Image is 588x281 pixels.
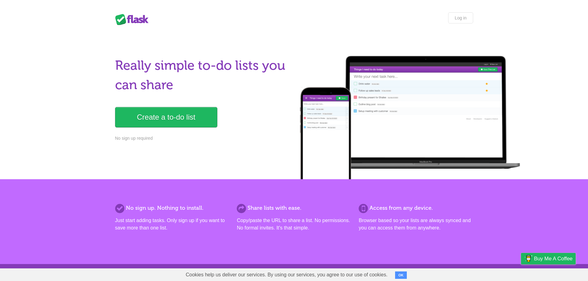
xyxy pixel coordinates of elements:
span: Cookies help us deliver our services. By using our services, you agree to our use of cookies. [180,269,394,281]
h1: Really simple to-do lists you can share [115,56,290,95]
p: Copy/paste the URL to share a list. No permissions. No formal invites. It's that simple. [237,217,351,232]
div: Flask Lists [115,14,152,25]
h2: Access from any device. [359,204,473,212]
p: Browser based so your lists are always synced and you can access them from anywhere. [359,217,473,232]
p: Just start adding tasks. Only sign up if you want to save more than one list. [115,217,229,232]
span: Buy me a coffee [534,253,573,264]
h2: Share lists with ease. [237,204,351,212]
h2: No sign up. Nothing to install. [115,204,229,212]
a: Buy me a coffee [521,253,576,264]
img: Buy me a coffee [524,253,532,264]
a: Log in [448,12,473,23]
p: No sign up required [115,135,290,142]
a: Create a to-do list [115,107,217,127]
button: OK [395,271,407,279]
